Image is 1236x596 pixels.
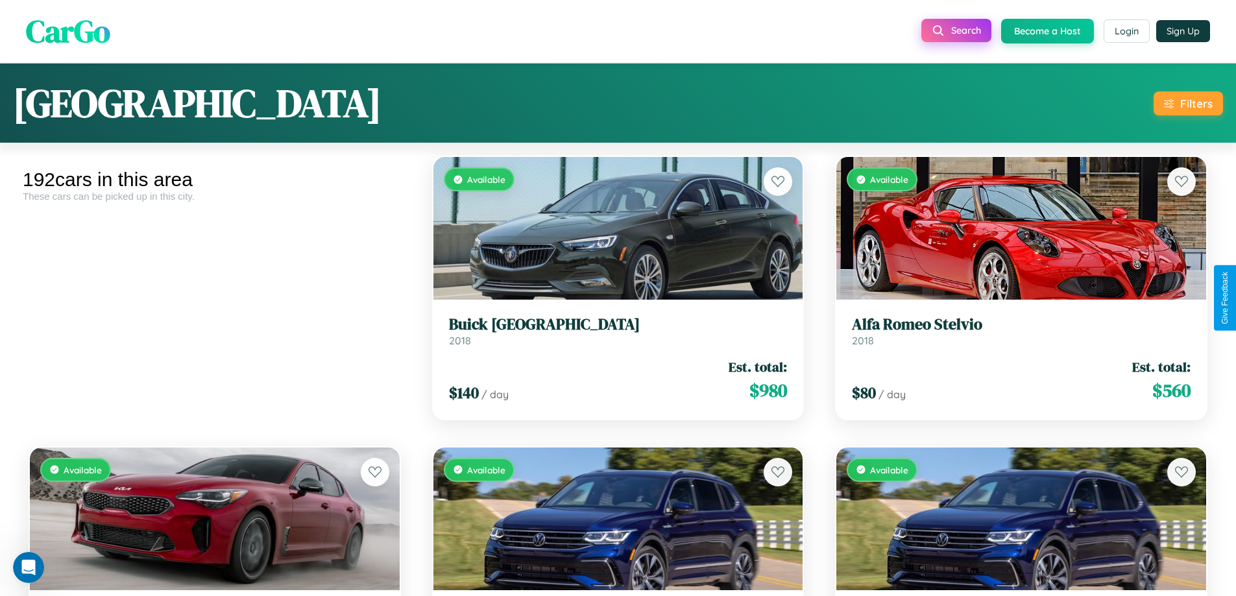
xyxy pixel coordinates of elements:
div: Give Feedback [1220,272,1230,324]
a: Alfa Romeo Stelvio2018 [852,315,1191,347]
span: 2018 [449,334,471,347]
button: Sign Up [1156,20,1210,42]
span: Available [870,464,908,475]
span: 2018 [852,334,874,347]
span: / day [481,388,509,401]
span: $ 980 [749,377,787,403]
a: Buick [GEOGRAPHIC_DATA]2018 [449,315,788,347]
span: Est. total: [729,357,787,376]
span: Available [870,174,908,185]
span: Available [64,464,102,475]
span: CarGo [26,10,110,53]
button: Become a Host [1001,19,1094,43]
span: / day [879,388,906,401]
h1: [GEOGRAPHIC_DATA] [13,77,382,130]
div: These cars can be picked up in this city. [23,191,407,202]
span: Est. total: [1132,357,1191,376]
span: $ 560 [1152,377,1191,403]
button: Search [921,19,991,42]
div: 192 cars in this area [23,169,407,191]
span: Available [467,174,505,185]
button: Filters [1154,91,1223,115]
h3: Alfa Romeo Stelvio [852,315,1191,334]
span: Search [951,25,981,36]
span: $ 80 [852,382,876,403]
div: Filters [1180,97,1213,110]
button: Login [1104,19,1150,43]
h3: Buick [GEOGRAPHIC_DATA] [449,315,788,334]
span: Available [467,464,505,475]
span: $ 140 [449,382,479,403]
iframe: Intercom live chat [13,552,44,583]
